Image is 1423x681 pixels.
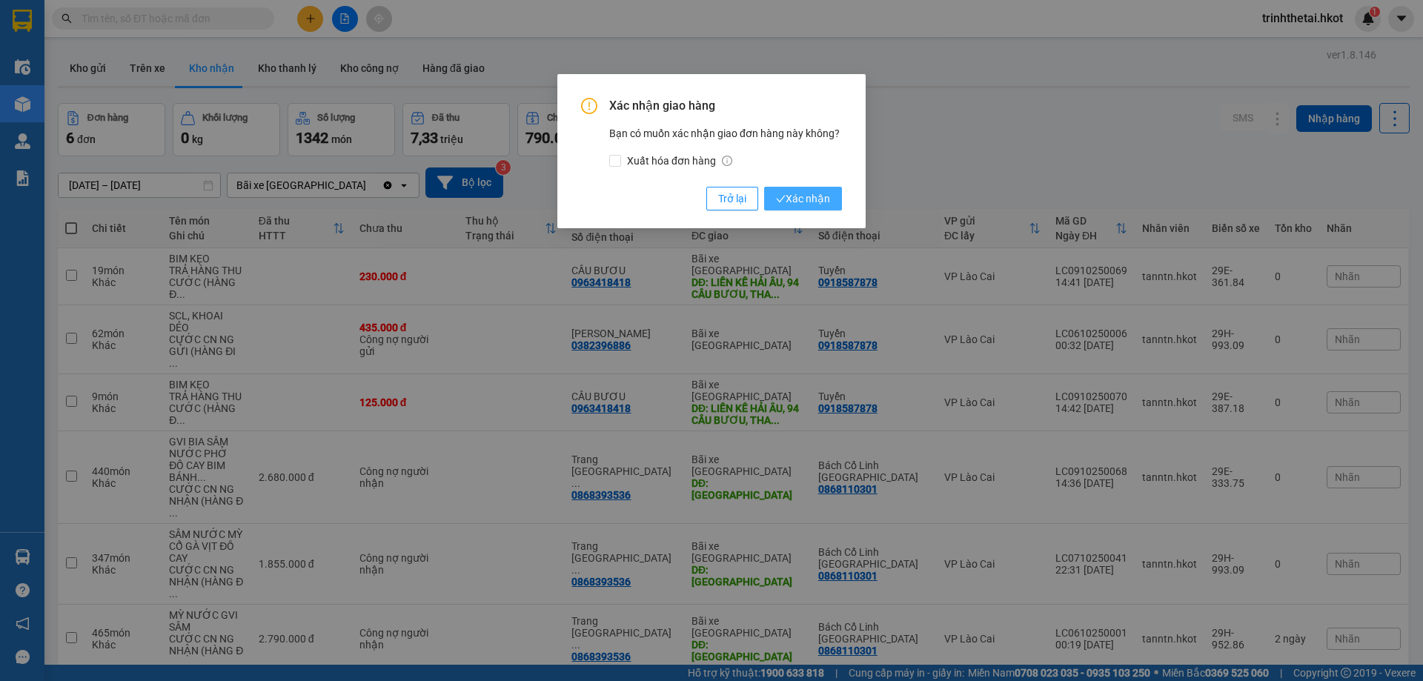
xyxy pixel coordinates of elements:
span: check [776,194,786,204]
span: Trở lại [718,190,746,207]
span: Xác nhận giao hàng [609,98,842,114]
span: Xác nhận [776,190,830,207]
button: checkXác nhận [764,187,842,210]
span: exclamation-circle [581,98,597,114]
button: Trở lại [706,187,758,210]
div: Bạn có muốn xác nhận giao đơn hàng này không? [609,125,842,169]
span: info-circle [722,156,732,166]
span: Xuất hóa đơn hàng [621,153,738,169]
